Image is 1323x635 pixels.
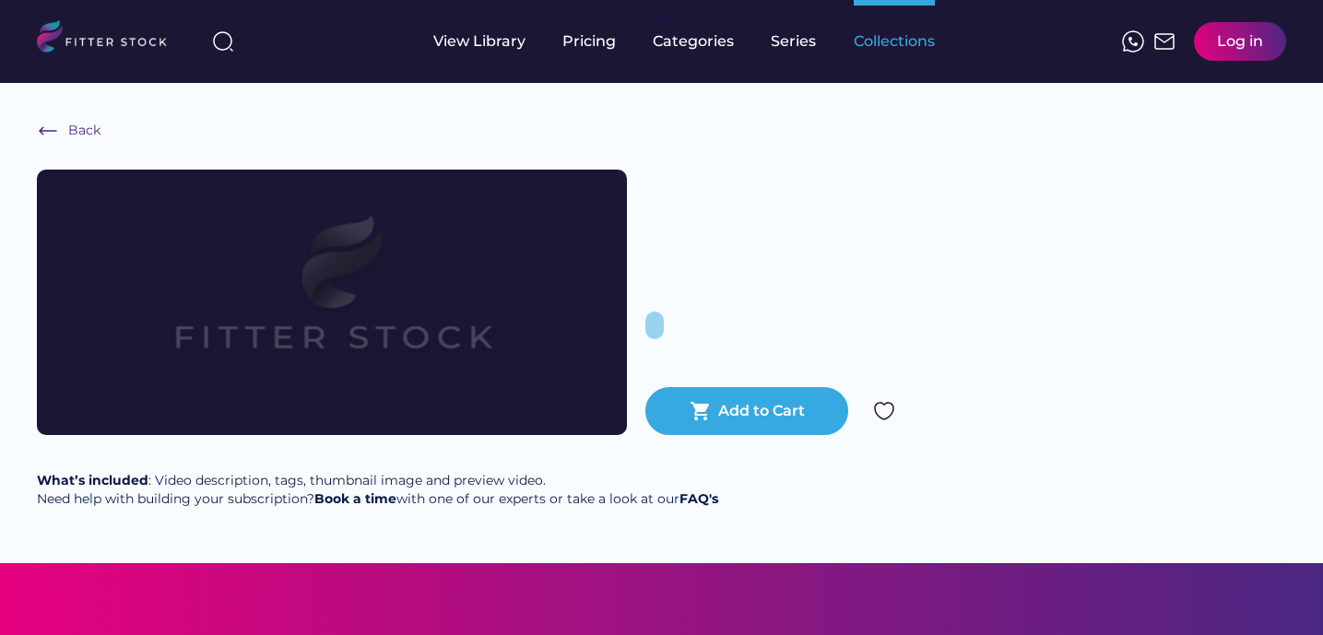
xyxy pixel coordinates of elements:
div: fvck [653,9,677,28]
img: meteor-icons_whatsapp%20%281%29.svg [1122,30,1144,53]
strong: What’s included [37,472,148,488]
div: Back [68,122,100,140]
div: Add to Cart [718,401,805,421]
div: Series [771,31,817,52]
button: shopping_cart [690,400,712,422]
a: FAQ's [679,490,718,507]
div: Log in [1217,31,1263,52]
div: View Library [433,31,526,52]
img: search-normal%203.svg [212,30,234,53]
div: Pricing [562,31,616,52]
img: Frame%20%286%29.svg [37,120,59,142]
div: Categories [653,31,734,52]
img: Frame%2051.svg [1153,30,1175,53]
img: LOGO.svg [37,20,183,58]
div: Collections [854,31,935,52]
a: Book a time [314,490,396,507]
div: : Video description, tags, thumbnail image and preview video. Need help with building your subscr... [37,472,718,508]
img: Group%201000002324.svg [873,400,895,422]
img: Frame%2079%20%281%29.svg [96,170,568,435]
